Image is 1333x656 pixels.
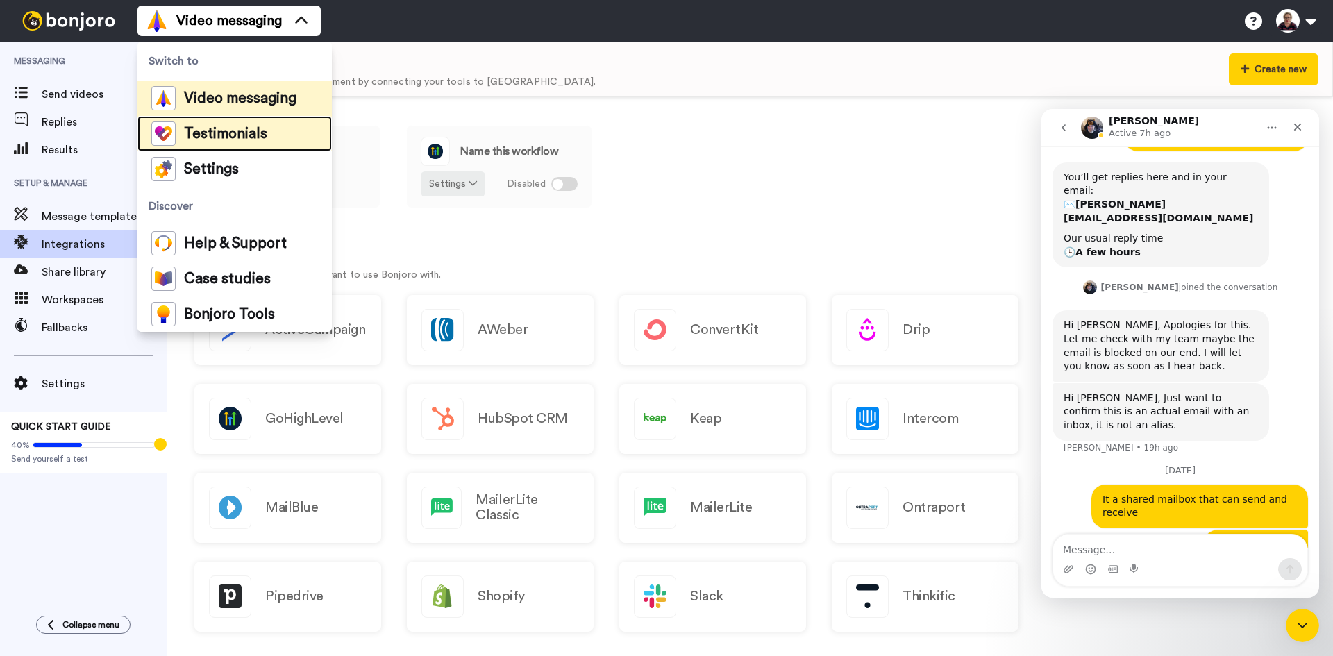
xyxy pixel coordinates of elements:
[619,562,806,632] a: Slack
[184,127,267,141] span: Testimonials
[137,151,332,187] a: Settings
[407,473,594,543] a: MailerLite Classic
[11,422,111,432] span: QUICK START GUIDE
[1286,609,1319,642] iframe: Intercom live chat
[847,487,888,528] img: logo_ontraport.svg
[832,473,1018,543] a: Ontraport
[42,86,140,103] span: Send videos
[17,11,121,31] img: bj-logo-header-white.svg
[42,292,167,308] span: Workspaces
[903,322,930,337] h2: Drip
[137,296,332,332] a: Bonjoro Tools
[507,177,546,192] span: Disabled
[194,562,381,632] a: Pipedrive
[422,398,463,439] img: logo_hubspot.svg
[184,272,271,286] span: Case studies
[422,487,461,528] img: logo_mailerlite.svg
[194,384,381,454] a: GoHighLevel
[151,302,176,326] img: bj-tools-colored.svg
[406,125,592,208] a: Name this workflowSettings Disabled
[42,114,167,131] span: Replies
[847,576,888,617] img: logo_thinkific.svg
[195,75,596,90] div: Send videos at the perfect moment by connecting your tools to [GEOGRAPHIC_DATA].
[832,562,1018,632] a: Thinkific
[421,137,449,165] img: logo_gohighlevel.png
[903,500,966,515] h2: Ontraport
[407,384,594,454] a: HubSpot CRM
[847,310,888,351] img: logo_drip.svg
[137,187,332,226] span: Discover
[137,81,332,116] a: Video messaging
[265,411,344,426] h2: GoHighLevel
[407,562,594,632] a: Shopify
[151,121,176,146] img: tm-color.svg
[903,411,958,426] h2: Intercom
[184,237,287,251] span: Help & Support
[42,376,167,392] span: Settings
[62,619,119,630] span: Collapse menu
[265,589,324,604] h2: Pipedrive
[194,241,1305,261] h1: Integrate
[422,310,463,351] img: logo_aweber.svg
[265,500,318,515] h2: MailBlue
[690,411,721,426] h2: Keap
[407,295,594,365] a: AWeber
[210,398,251,439] img: logo_gohighlevel.png
[210,576,251,617] img: logo_pipedrive.png
[151,267,176,291] img: case-study-colored.svg
[146,10,168,32] img: vm-color.svg
[11,453,156,464] span: Send yourself a test
[478,411,568,426] h2: HubSpot CRM
[476,492,579,523] h2: MailerLite Classic
[151,231,176,255] img: help-and-support-colored.svg
[832,384,1018,454] a: Intercom
[635,576,676,617] img: logo_slack.svg
[690,500,752,515] h2: MailerLite
[1041,109,1319,598] iframe: Intercom live chat
[690,589,723,604] h2: Slack
[137,226,332,261] a: Help & Support
[619,384,806,454] a: Keap
[690,322,758,337] h2: ConvertKit
[619,473,806,543] a: MailerLite
[478,322,528,337] h2: AWeber
[422,576,463,617] img: logo_shopify.svg
[460,146,558,157] span: Name this workflow
[210,487,251,528] img: logo_mailblue.png
[1229,53,1318,85] button: Create new
[137,42,332,81] span: Switch to
[619,295,806,365] a: ConvertKit
[154,438,167,451] div: Tooltip anchor
[635,487,676,528] img: logo_mailerlite.svg
[176,11,282,31] span: Video messaging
